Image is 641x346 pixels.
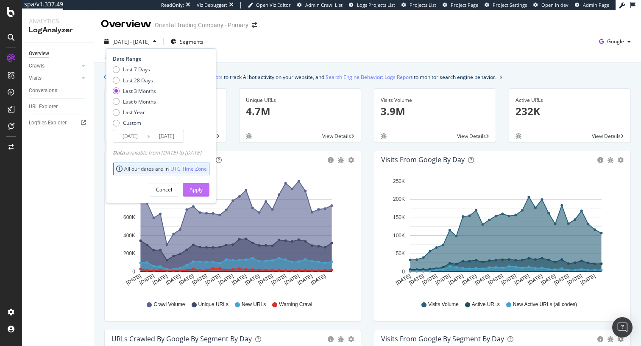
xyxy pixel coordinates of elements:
a: Logfiles Explorer [29,118,88,127]
span: Segments [180,38,203,45]
text: [DATE] [448,273,465,286]
div: Last Year [113,109,156,116]
div: Custom [123,119,141,127]
button: Apply [183,183,209,197]
div: bug [608,157,613,163]
p: 232K [516,104,624,118]
input: Start Date [113,130,147,142]
text: [DATE] [421,273,438,286]
text: [DATE] [178,273,195,286]
div: bug [381,133,387,139]
a: Projects List [401,2,436,8]
text: 0 [132,269,135,275]
div: Open Intercom Messenger [612,317,633,338]
div: Last 28 Days [123,77,153,84]
div: Last 7 Days [123,66,150,73]
text: [DATE] [513,273,530,286]
a: Visits [29,74,79,83]
span: Open Viz Editor [256,2,291,8]
span: Project Settings [493,2,527,8]
div: We introduced 2 new report templates: to track AI bot activity on your website, and to monitor se... [113,73,496,82]
text: [DATE] [395,273,412,286]
text: 400K [123,233,135,239]
span: Admin Page [583,2,609,8]
text: [DATE] [257,273,274,286]
text: 600K [123,214,135,220]
button: Segments [167,35,207,48]
text: [DATE] [461,273,478,286]
div: arrow-right-arrow-left [252,22,257,28]
div: bug [608,336,613,342]
div: Overview [29,49,49,58]
text: [DATE] [244,273,261,286]
div: Last Year [123,109,145,116]
div: Crawls [29,62,45,70]
text: [DATE] [284,273,301,286]
div: Analytics [29,17,87,25]
svg: A chart. [381,175,621,293]
div: Logfiles Explorer [29,118,67,127]
span: Project Page [451,2,478,8]
a: Open Viz Editor [248,2,291,8]
div: info banner [104,73,631,82]
span: Logs Projects List [357,2,395,8]
div: Custom [113,119,156,127]
text: [DATE] [500,273,517,286]
text: [DATE] [231,273,248,286]
text: [DATE] [553,273,570,286]
text: [DATE] [487,273,504,286]
div: Viz Debugger: [197,2,227,8]
input: End Date [150,130,184,142]
text: [DATE] [540,273,557,286]
a: Admin Crawl List [297,2,343,8]
a: Overview [29,49,88,58]
a: Conversions [29,86,88,95]
div: URL Explorer [29,102,58,111]
div: Visits from Google By Segment By Day [381,335,504,343]
div: circle-info [328,157,334,163]
span: [DATE] - [DATE] [112,38,150,45]
button: Google [596,35,634,48]
div: gear [348,157,354,163]
div: Last 28 Days [113,77,156,84]
div: gear [618,336,624,342]
div: bug [338,336,344,342]
div: gear [618,157,624,163]
div: URLs Crawled by Google By Segment By Day [111,335,252,343]
p: 4.7M [246,104,354,118]
span: Active URLs [472,301,500,308]
span: New URLs [242,301,266,308]
div: circle-info [328,336,334,342]
a: Project Page [443,2,478,8]
span: View Details [592,132,621,140]
svg: A chart. [111,175,351,293]
text: [DATE] [580,273,596,286]
text: [DATE] [165,273,182,286]
span: View Details [457,132,486,140]
a: Admin Page [575,2,609,8]
text: [DATE] [217,273,234,286]
div: Visits from Google by day [381,155,465,164]
div: Conversions [29,86,57,95]
span: Projects List [410,2,436,8]
span: Crawl Volume [153,301,185,308]
button: close banner [498,71,504,83]
text: [DATE] [310,273,327,286]
text: 0 [402,269,405,275]
span: New Active URLs (all codes) [513,301,577,308]
span: Data [113,149,126,156]
div: bug [338,157,344,163]
span: Visits Volume [428,301,459,308]
text: [DATE] [152,273,169,286]
text: [DATE] [138,273,155,286]
div: Cancel [156,186,172,193]
text: 200K [123,250,135,256]
div: gear [348,336,354,342]
div: Oriental Trading Company - Primary [155,21,248,29]
div: bug [246,133,252,139]
div: Last 3 Months [113,87,156,95]
text: 200K [393,197,405,203]
text: [DATE] [204,273,221,286]
a: URL Explorer [29,102,88,111]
